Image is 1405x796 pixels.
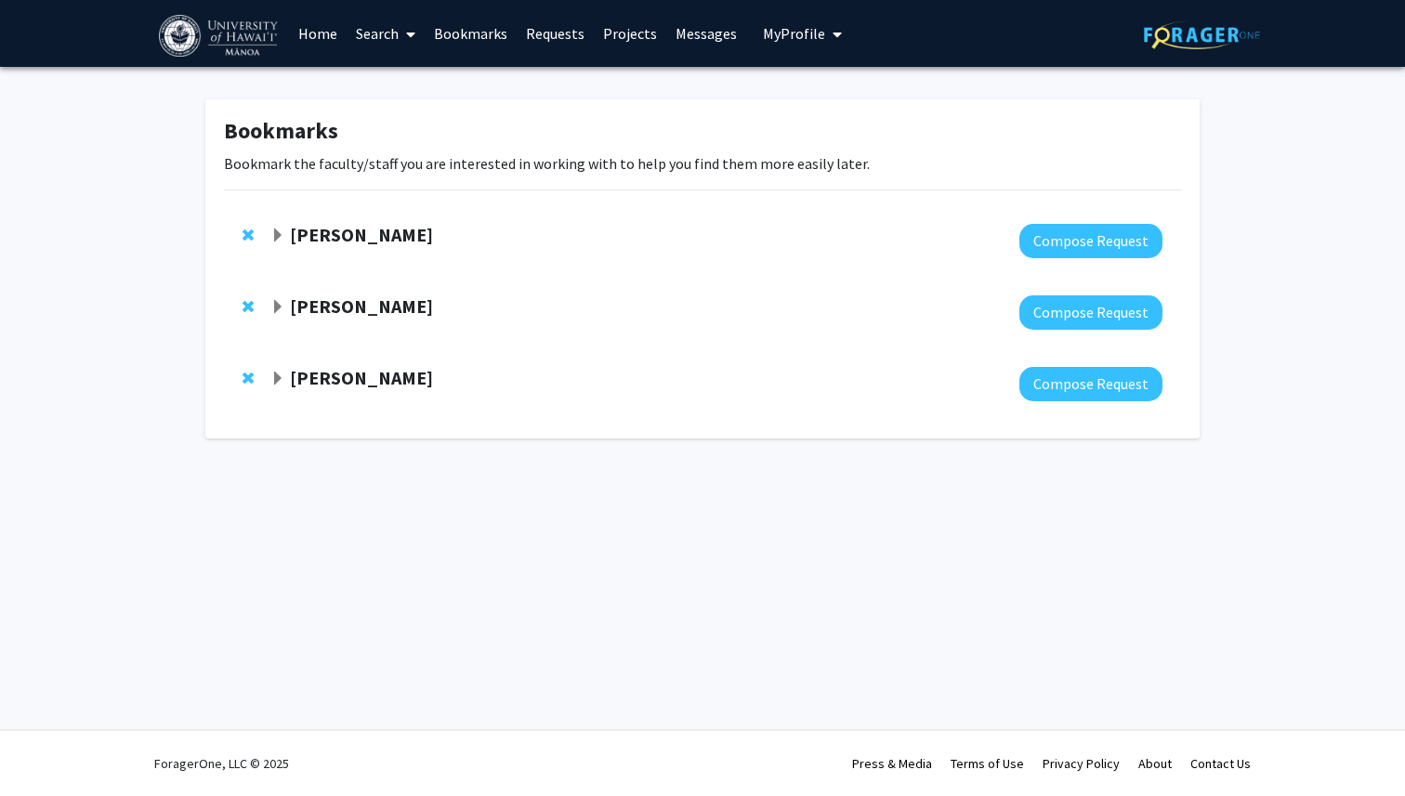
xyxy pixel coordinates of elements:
span: My Profile [763,24,825,43]
p: Bookmark the faculty/staff you are interested in working with to help you find them more easily l... [224,152,1181,175]
span: Remove Linden Schneider from bookmarks [243,228,254,242]
a: Search [347,1,425,66]
iframe: Chat [14,712,79,782]
button: Compose Request to Joerg Graf [1019,367,1162,401]
a: Messages [666,1,746,66]
div: ForagerOne, LLC © 2025 [154,731,289,796]
img: University of Hawaiʻi at Mānoa Logo [159,15,282,57]
strong: [PERSON_NAME] [290,294,433,318]
span: Expand Creighton Litton Bookmark [270,300,285,315]
span: Remove Joerg Graf from bookmarks [243,371,254,385]
span: Expand Joerg Graf Bookmark [270,372,285,386]
strong: [PERSON_NAME] [290,223,433,246]
a: Requests [517,1,594,66]
a: Privacy Policy [1043,755,1120,772]
a: Contact Us [1190,755,1251,772]
a: About [1138,755,1172,772]
span: Expand Linden Schneider Bookmark [270,228,285,243]
img: ForagerOne Logo [1144,20,1260,49]
strong: [PERSON_NAME] [290,366,433,389]
h1: Bookmarks [224,118,1181,145]
button: Compose Request to Creighton Litton [1019,295,1162,330]
a: Projects [594,1,666,66]
span: Remove Creighton Litton from bookmarks [243,299,254,314]
a: Terms of Use [951,755,1024,772]
a: Bookmarks [425,1,517,66]
a: Home [289,1,347,66]
a: Press & Media [852,755,932,772]
button: Compose Request to Linden Schneider [1019,224,1162,258]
